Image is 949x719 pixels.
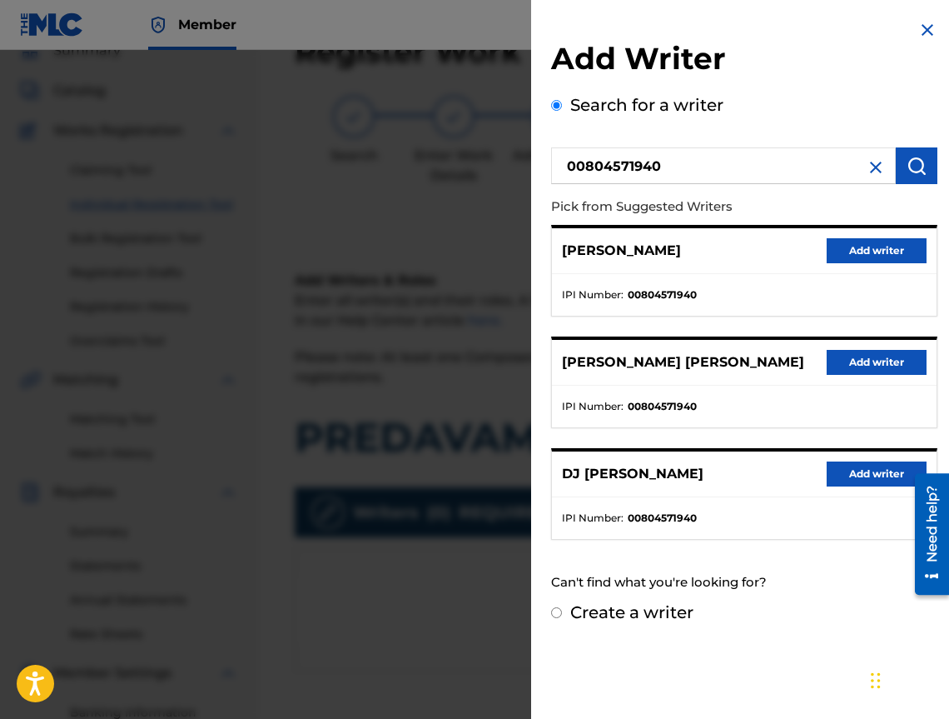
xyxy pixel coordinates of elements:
[866,639,949,719] div: Джаджи за чат
[902,467,949,602] iframe: Resource Center
[628,399,697,414] strong: 00804571940
[866,157,886,177] img: close
[827,462,927,487] button: Add writer
[866,639,949,719] iframe: Chat Widget
[562,287,624,302] span: IPI Number :
[827,350,927,375] button: Add writer
[178,15,236,34] span: Member
[628,287,697,302] strong: 00804571940
[628,511,697,526] strong: 00804571940
[871,656,881,706] div: Плъзни
[570,602,693,622] label: Create a writer
[148,15,168,35] img: Top Rightsholder
[551,147,896,184] input: Search writer's name or IPI Number
[20,12,84,37] img: MLC Logo
[562,352,804,372] p: [PERSON_NAME] [PERSON_NAME]
[562,399,624,414] span: IPI Number :
[562,511,624,526] span: IPI Number :
[562,464,703,484] p: DJ [PERSON_NAME]
[562,241,681,261] p: [PERSON_NAME]
[907,156,927,176] img: Search Works
[570,95,723,115] label: Search for a writer
[551,565,937,601] div: Can't find what you're looking for?
[827,238,927,263] button: Add writer
[551,40,937,82] h2: Add Writer
[551,189,842,225] p: Pick from Suggested Writers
